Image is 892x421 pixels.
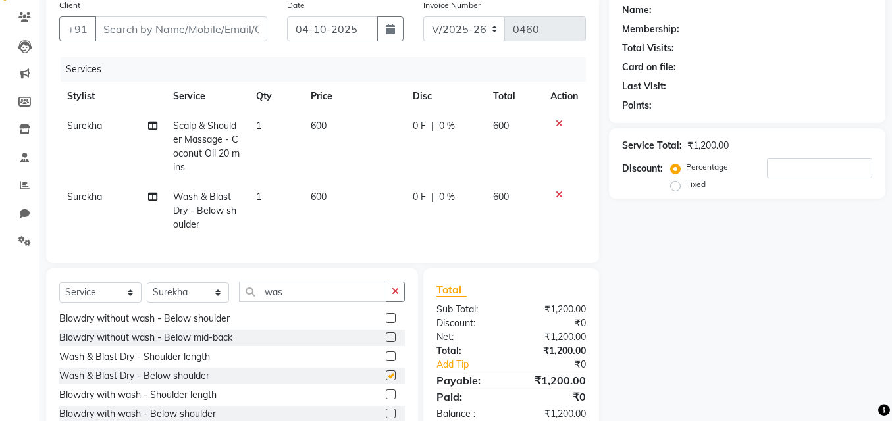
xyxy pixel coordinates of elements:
div: Blowdry with wash - Shoulder length [59,388,217,402]
div: Card on file: [622,61,676,74]
span: Total [436,283,467,297]
span: | [431,190,434,204]
button: +91 [59,16,96,41]
div: ₹0 [525,358,596,372]
div: ₹1,200.00 [511,330,596,344]
div: Wash & Blast Dry - Shoulder length [59,350,210,364]
div: Net: [427,330,512,344]
span: Surekha [67,191,102,203]
span: 1 [256,191,261,203]
label: Percentage [686,161,728,173]
label: Fixed [686,178,706,190]
a: Add Tip [427,358,525,372]
span: 600 [311,191,327,203]
div: Sub Total: [427,303,512,316]
div: Blowdry without wash - Below shoulder [59,312,230,326]
div: Name: [622,3,652,17]
div: Total: [427,344,512,358]
span: 600 [493,120,509,132]
div: ₹1,200.00 [511,407,596,421]
div: Last Visit: [622,80,666,93]
span: 600 [311,120,327,132]
div: Payable: [427,372,512,388]
th: Total [485,82,542,111]
span: 0 % [439,119,455,133]
span: 0 % [439,190,455,204]
div: ₹1,200.00 [511,372,596,388]
div: ₹1,200.00 [687,139,729,153]
th: Disc [405,82,486,111]
span: 1 [256,120,261,132]
span: Wash & Blast Dry - Below shoulder [173,191,236,230]
th: Stylist [59,82,165,111]
div: Membership: [622,22,679,36]
div: ₹1,200.00 [511,303,596,316]
span: 0 F [413,119,426,133]
input: Search by Name/Mobile/Email/Code [95,16,267,41]
th: Qty [248,82,303,111]
div: ₹0 [511,316,596,330]
div: Points: [622,99,652,112]
span: Scalp & Shoulder Massage - Coconut Oil 20 mins [173,120,240,173]
th: Price [303,82,405,111]
div: ₹0 [511,389,596,405]
div: Total Visits: [622,41,674,55]
th: Service [165,82,248,111]
div: Blowdry with wash - Below shoulder [59,407,216,421]
div: ₹1,200.00 [511,344,596,358]
div: Blowdry without wash - Below mid-back [59,331,232,345]
div: Discount: [427,316,512,330]
div: Services [61,57,596,82]
span: 600 [493,191,509,203]
div: Wash & Blast Dry - Below shoulder [59,369,209,383]
div: Discount: [622,162,663,176]
input: Search or Scan [239,282,386,302]
th: Action [542,82,586,111]
span: 0 F [413,190,426,204]
div: Balance : [427,407,512,421]
div: Service Total: [622,139,682,153]
span: | [431,119,434,133]
span: Surekha [67,120,102,132]
div: Paid: [427,389,512,405]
